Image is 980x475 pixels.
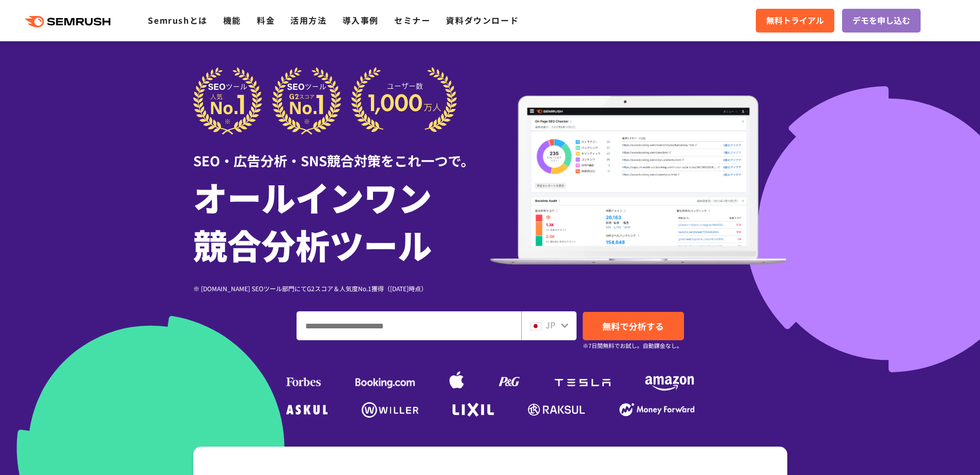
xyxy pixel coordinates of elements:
[852,14,910,27] span: デモを申し込む
[583,312,684,340] a: 無料で分析する
[546,319,555,331] span: JP
[257,14,275,26] a: 料金
[193,135,490,170] div: SEO・広告分析・SNS競合対策をこれ一つで。
[842,9,921,33] a: デモを申し込む
[766,14,824,27] span: 無料トライアル
[583,341,682,351] small: ※7日間無料でお試し。自動課金なし。
[756,9,834,33] a: 無料トライアル
[343,14,379,26] a: 導入事例
[602,320,664,332] span: 無料で分析する
[446,14,519,26] a: 資料ダウンロード
[297,312,521,340] input: ドメイン、キーワードまたはURLを入力してください
[193,173,490,268] h1: オールインワン 競合分析ツール
[193,283,490,293] div: ※ [DOMAIN_NAME] SEOツール部門にてG2スコア＆人気度No.1獲得（[DATE]時点）
[148,14,207,26] a: Semrushとは
[394,14,430,26] a: セミナー
[290,14,326,26] a: 活用方法
[223,14,241,26] a: 機能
